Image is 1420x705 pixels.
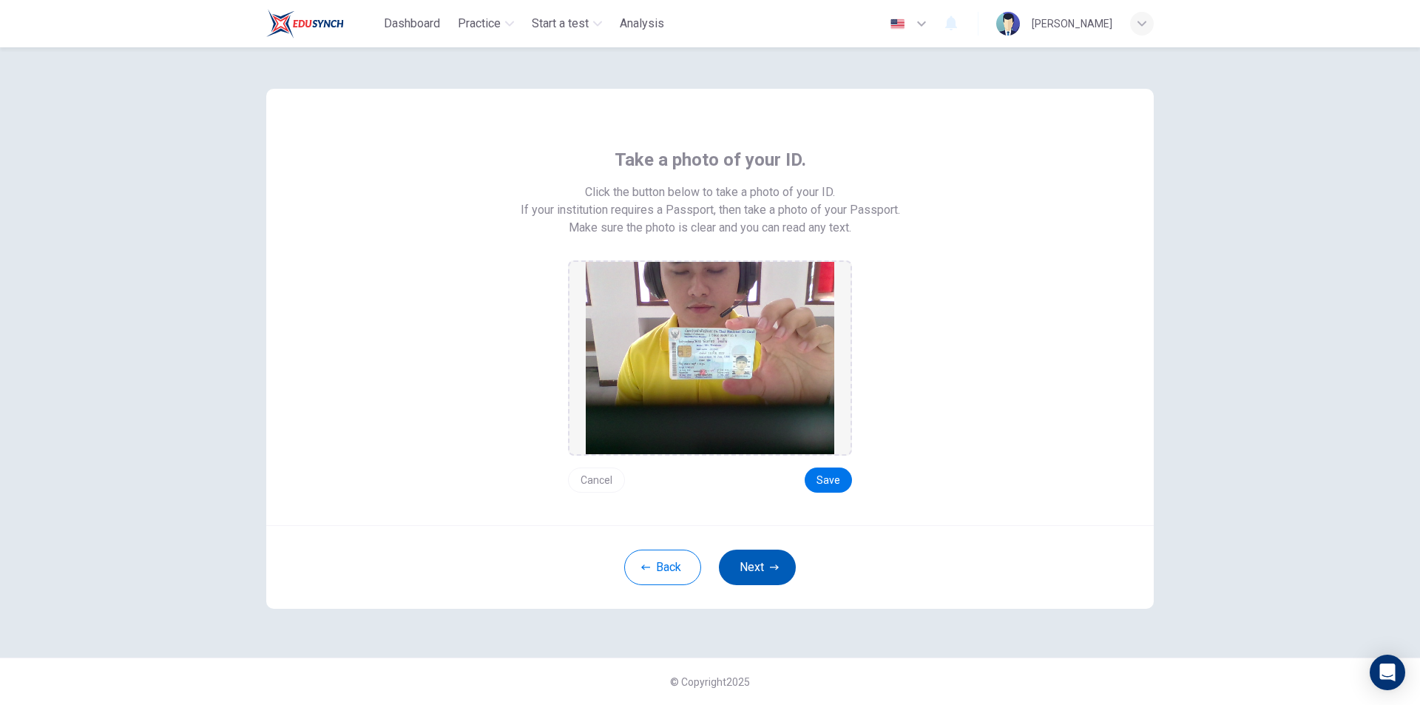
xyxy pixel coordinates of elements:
div: [PERSON_NAME] [1032,15,1112,33]
button: Save [805,468,852,493]
img: Profile picture [996,12,1020,36]
img: preview screemshot [586,262,834,454]
button: Start a test [526,10,608,37]
span: © Copyright 2025 [670,676,750,688]
span: Start a test [532,15,589,33]
button: Analysis [614,10,670,37]
button: Practice [452,10,520,37]
span: Take a photo of your ID. [615,148,806,172]
span: Analysis [620,15,664,33]
span: Click the button below to take a photo of your ID. If your institution requires a Passport, then ... [521,183,900,219]
button: Cancel [568,468,625,493]
img: Train Test logo [266,9,344,38]
span: Make sure the photo is clear and you can read any text. [569,219,851,237]
button: Back [624,550,701,585]
img: en [888,18,907,30]
button: Dashboard [378,10,446,37]
a: Train Test logo [266,9,378,38]
div: Open Intercom Messenger [1370,655,1405,690]
span: Practice [458,15,501,33]
button: Next [719,550,796,585]
span: Dashboard [384,15,440,33]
